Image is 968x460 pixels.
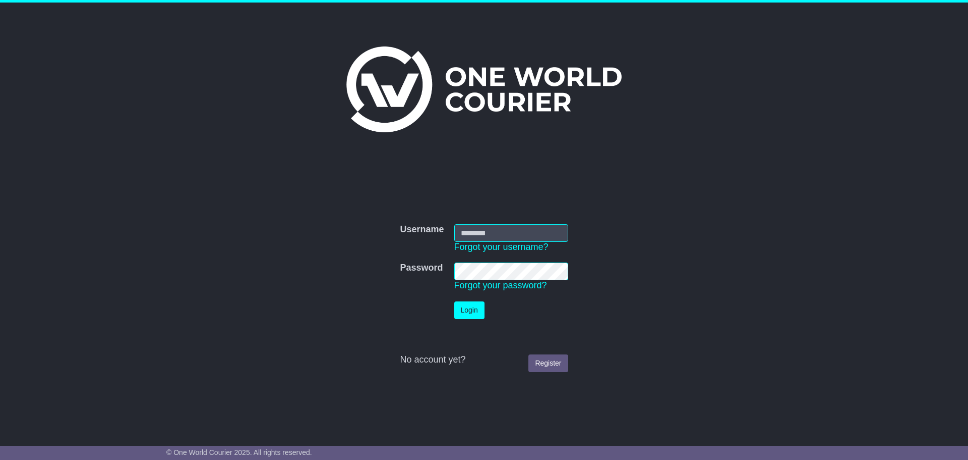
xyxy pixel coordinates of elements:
a: Forgot your password? [454,280,547,290]
a: Register [528,354,568,372]
label: Password [400,263,443,274]
span: © One World Courier 2025. All rights reserved. [166,448,312,456]
button: Login [454,301,485,319]
div: No account yet? [400,354,568,366]
label: Username [400,224,444,235]
a: Forgot your username? [454,242,549,252]
img: One World [346,46,622,132]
